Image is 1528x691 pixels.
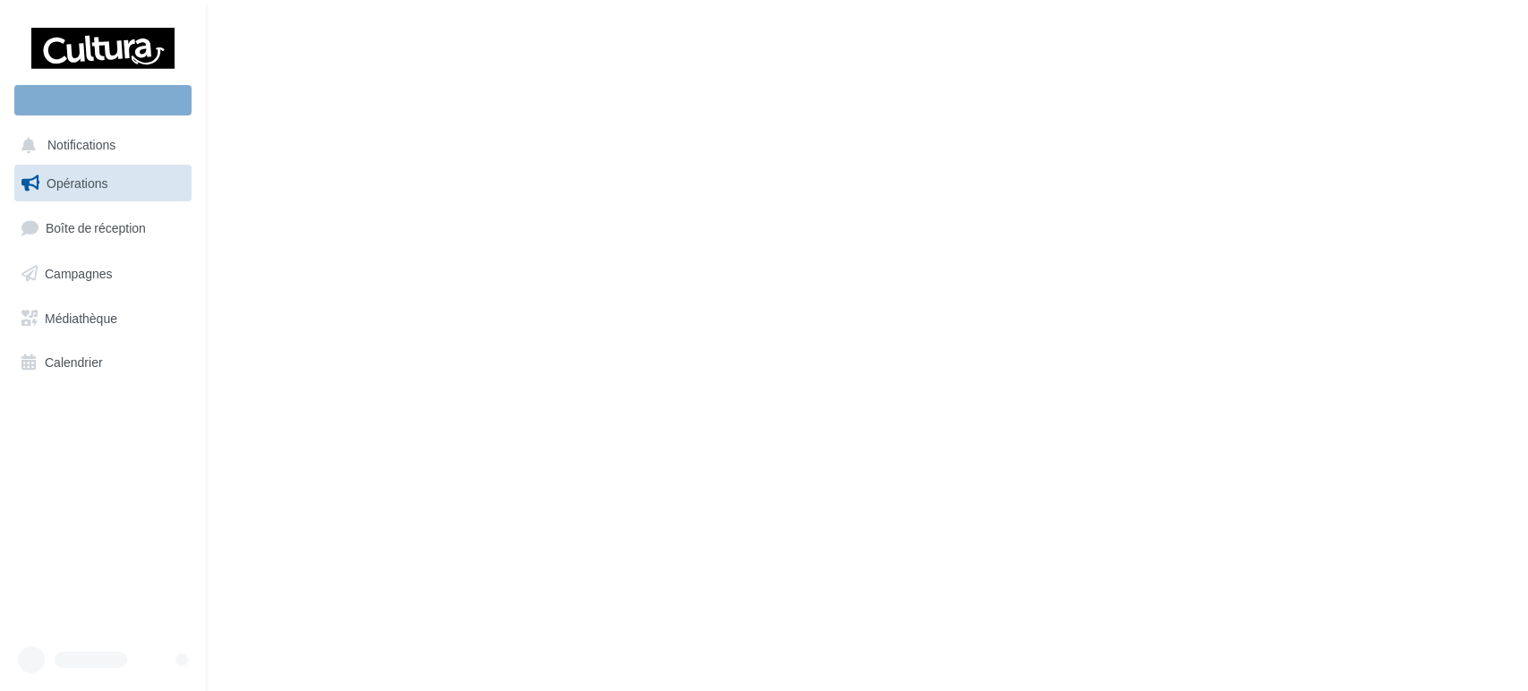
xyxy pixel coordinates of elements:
span: Campagnes [45,266,113,281]
span: Opérations [47,175,107,191]
a: Calendrier [11,344,195,381]
a: Boîte de réception [11,209,195,247]
span: Médiathèque [45,310,117,325]
a: Opérations [11,165,195,202]
span: Notifications [47,138,115,153]
a: Médiathèque [11,300,195,337]
span: Calendrier [45,354,103,370]
div: Nouvelle campagne [14,85,192,115]
a: Campagnes [11,255,195,293]
span: Boîte de réception [46,220,146,235]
